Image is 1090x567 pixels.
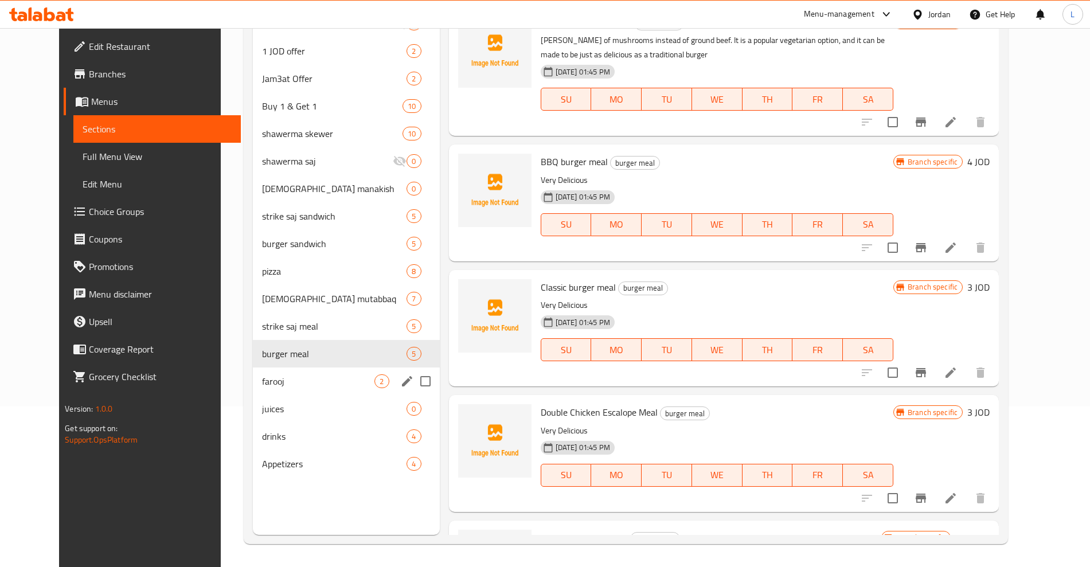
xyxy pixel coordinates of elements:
[89,315,232,329] span: Upsell
[551,191,615,202] span: [DATE] 01:45 PM
[797,91,838,108] span: FR
[407,404,420,415] span: 0
[64,198,241,225] a: Choice Groups
[967,404,990,420] h6: 3 JOD
[407,237,421,251] div: items
[253,92,439,120] div: Buy 1 & Get 110
[458,154,532,227] img: BBQ burger meal
[630,532,680,546] div: burger meal
[407,72,421,85] div: items
[262,209,407,223] div: strike saj sandwich
[797,216,838,233] span: FR
[903,157,962,167] span: Branch specific
[642,338,692,361] button: TU
[646,467,687,483] span: TU
[262,347,407,361] span: burger meal
[407,457,421,471] div: items
[541,464,592,487] button: SU
[65,421,118,436] span: Get support on:
[407,402,421,416] div: items
[743,213,793,236] button: TH
[407,264,421,278] div: items
[407,44,421,58] div: items
[551,67,615,77] span: [DATE] 01:45 PM
[928,8,951,21] div: Jordan
[642,464,692,487] button: TU
[83,150,232,163] span: Full Menu View
[64,33,241,60] a: Edit Restaurant
[967,484,994,512] button: delete
[89,232,232,246] span: Coupons
[955,530,990,546] h6: 2.25 JOD
[847,216,889,233] span: SA
[262,99,403,113] span: Buy 1 & Get 1
[697,91,738,108] span: WE
[403,127,421,140] div: items
[843,88,893,111] button: SA
[546,467,587,483] span: SU
[792,88,843,111] button: FR
[546,216,587,233] span: SU
[89,40,232,53] span: Edit Restaurant
[847,342,889,358] span: SA
[253,5,439,482] nav: Menu sections
[407,73,420,84] span: 2
[253,65,439,92] div: Jam3at Offer2
[407,431,420,442] span: 4
[64,363,241,390] a: Grocery Checklist
[91,95,232,108] span: Menus
[64,308,241,335] a: Upsell
[407,183,420,194] span: 0
[891,532,950,543] span: Branch specific
[541,88,592,111] button: SU
[262,237,407,251] span: burger sandwich
[73,115,241,143] a: Sections
[591,213,642,236] button: MO
[967,154,990,170] h6: 4 JOD
[792,213,843,236] button: FR
[407,154,421,168] div: items
[89,370,232,384] span: Grocery Checklist
[903,407,962,418] span: Branch specific
[646,342,687,358] span: TU
[792,338,843,361] button: FR
[375,376,388,387] span: 2
[262,127,403,140] span: shawerma skewer
[907,484,935,512] button: Branch-specific-item
[407,349,420,359] span: 5
[881,110,905,134] span: Select to update
[253,147,439,175] div: shawerma saj0
[73,143,241,170] a: Full Menu View
[697,216,738,233] span: WE
[253,367,439,395] div: farooj2edit
[89,205,232,218] span: Choice Groups
[262,264,407,278] span: pizza
[661,407,709,420] span: burger meal
[407,156,420,167] span: 0
[619,281,667,295] span: burger meal
[692,88,743,111] button: WE
[407,211,420,222] span: 5
[591,88,642,111] button: MO
[642,88,692,111] button: TU
[743,338,793,361] button: TH
[907,234,935,261] button: Branch-specific-item
[596,467,637,483] span: MO
[458,404,532,478] img: Double Chicken Escalope Meal
[747,216,788,233] span: TH
[458,14,532,88] img: Mushroom burger meal
[253,450,439,478] div: Appetizers4
[83,122,232,136] span: Sections
[89,67,232,81] span: Branches
[407,238,420,249] span: 5
[407,459,420,470] span: 4
[407,182,421,195] div: items
[407,209,421,223] div: items
[407,46,420,57] span: 2
[399,373,416,390] button: edit
[253,285,439,312] div: [DEMOGRAPHIC_DATA] mutabbaq7
[393,154,407,168] svg: Inactive section
[631,532,679,545] span: burger meal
